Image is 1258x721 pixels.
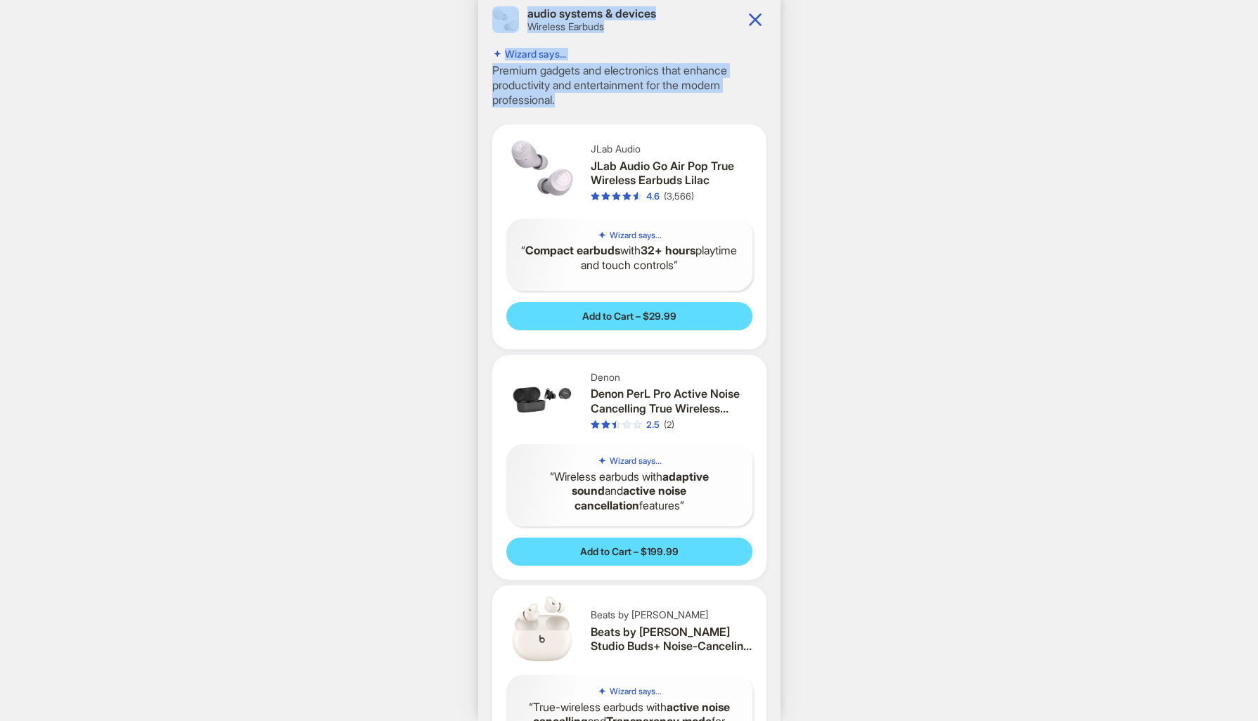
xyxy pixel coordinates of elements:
div: (2) [664,419,674,431]
b: 32+ hours [641,243,695,257]
span: star [591,420,600,429]
span: star [633,420,642,429]
div: 4.6 [646,190,660,202]
img: JLab Audio Go Air Pop True Wireless Earbuds Lilac [506,136,578,200]
h5: Wizard says... [610,455,662,467]
h1: audio systems & devices [527,6,656,21]
span: star [622,192,631,201]
span: star [612,192,621,201]
span: star [612,420,621,429]
b: active noise cancellation [575,483,687,512]
div: 4.6 out of 5 stars [591,190,660,202]
img: Wireless Earbuds [492,6,519,33]
span: Beats by [PERSON_NAME] [591,609,708,621]
h4: Wizard says... [505,48,566,60]
span: JLab Audio [591,143,641,155]
h5: Wizard says... [610,230,662,241]
span: Add to Cart – $29.99 [582,310,676,323]
p: Premium gadgets and electronics that enhance productivity and entertainment for the modern profes... [492,63,766,107]
div: Denon PerL Pro Active Noise Cancelling True Wireless Bluetooth Earbuds - BlackDenonDenon PerL Pro... [492,355,766,580]
q: Wireless earbuds with and features [518,469,741,513]
span: star [622,420,631,429]
span: star [601,192,610,201]
span: Denon [591,371,620,384]
span: Add to Cart – $199.99 [580,545,679,558]
q: with playtime and touch controls [518,243,741,273]
h3: Denon PerL Pro Active Noise Cancelling True Wireless Bluetooth Earbuds - Black [591,387,752,416]
div: 2.5 [646,419,660,431]
div: 2.5 out of 5 stars [591,419,660,431]
img: Beats by Dr. Dre Studio Buds+ Noise-Canceling True Wireless In-Ear Headphones (Ivory) [506,597,578,661]
h3: JLab Audio Go Air Pop True Wireless Earbuds Lilac [591,159,752,188]
span: star [591,192,600,201]
div: (3,566) [664,190,694,202]
h3: Beats by [PERSON_NAME] Studio Buds+ Noise-Canceling True Wireless In-Ear Headphones (Ivory) [591,625,752,654]
b: adaptive sound [572,469,709,498]
button: Add to Cart – $199.99 [506,538,752,566]
div: JLab Audio Go Air Pop True Wireless Earbuds LilacJLab AudioJLab Audio Go Air Pop True Wireless Ea... [492,124,766,349]
b: Compact earbuds [525,243,620,257]
img: Denon PerL Pro Active Noise Cancelling True Wireless Bluetooth Earbuds - Black [506,366,578,431]
h5: Wizard says... [610,686,662,697]
button: Add to Cart – $29.99 [506,302,752,330]
span: star [633,192,642,201]
span: star [601,420,610,429]
h2: Wireless Earbuds [527,20,656,33]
